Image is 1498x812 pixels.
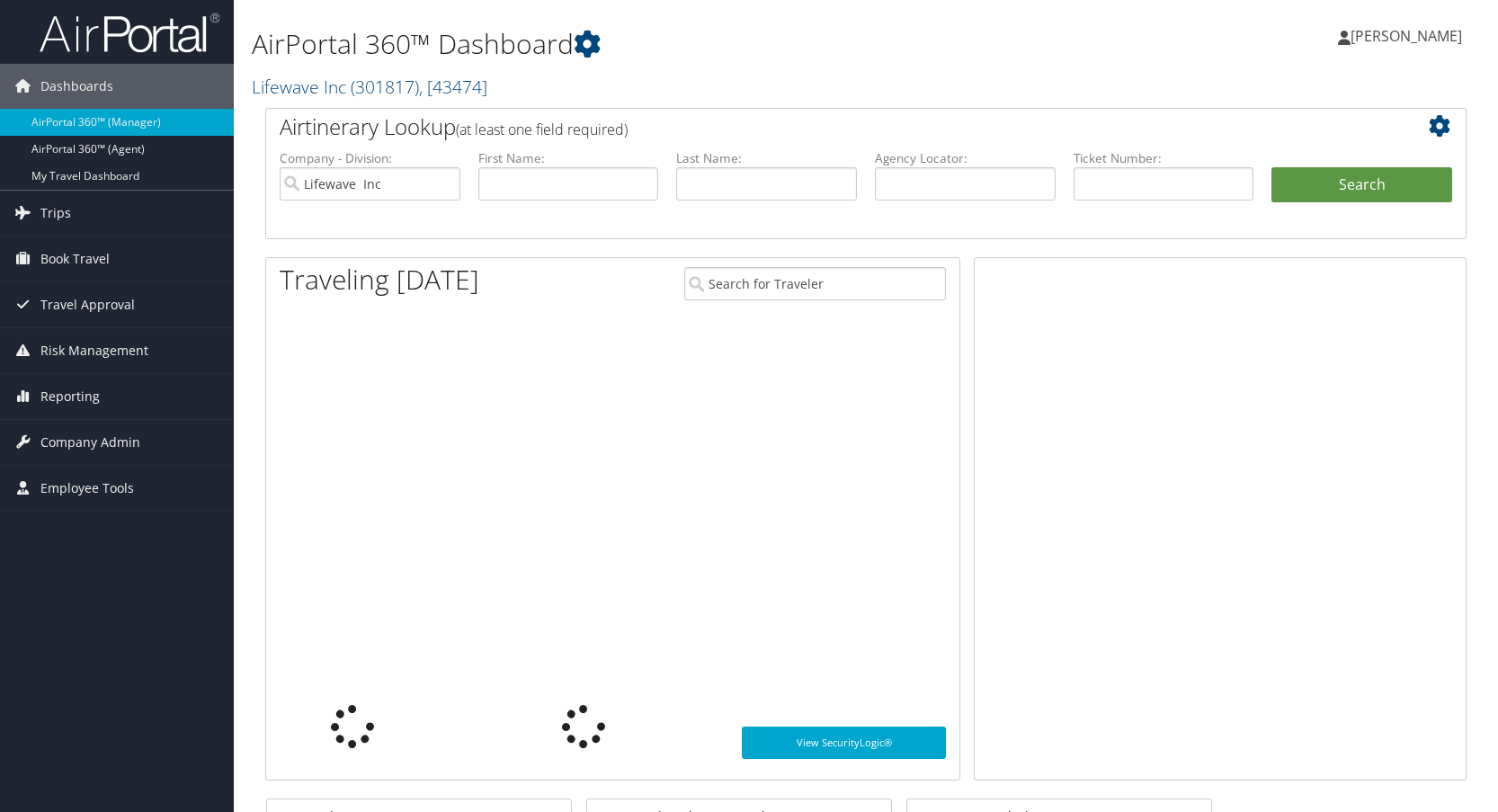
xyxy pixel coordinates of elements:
[742,727,946,759] a: View SecurityLogic®
[478,149,659,167] label: First Name:
[684,267,946,300] input: Search for Traveler
[40,64,113,109] span: Dashboards
[875,149,1056,167] label: Agency Locator:
[40,12,219,54] img: airportal-logo.png
[40,466,134,511] span: Employee Tools
[40,374,100,419] span: Reporting
[40,236,110,281] span: Book Travel
[40,420,140,465] span: Company Admin
[676,149,857,167] label: Last Name:
[1338,9,1480,63] a: [PERSON_NAME]
[280,112,1352,142] h2: Airtinerary Lookup
[252,25,1071,63] h1: AirPortal 360™ Dashboard
[351,75,419,99] span: ( 301817 )
[40,191,71,236] span: Trips
[40,282,135,327] span: Travel Approval
[456,120,628,139] span: (at least one field required)
[280,149,460,167] label: Company - Division:
[1074,149,1254,167] label: Ticket Number:
[40,328,148,373] span: Risk Management
[419,75,487,99] span: , [ 43474 ]
[1271,167,1452,203] button: Search
[1351,26,1462,46] span: [PERSON_NAME]
[252,75,487,99] a: Lifewave Inc
[280,261,479,299] h1: Traveling [DATE]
